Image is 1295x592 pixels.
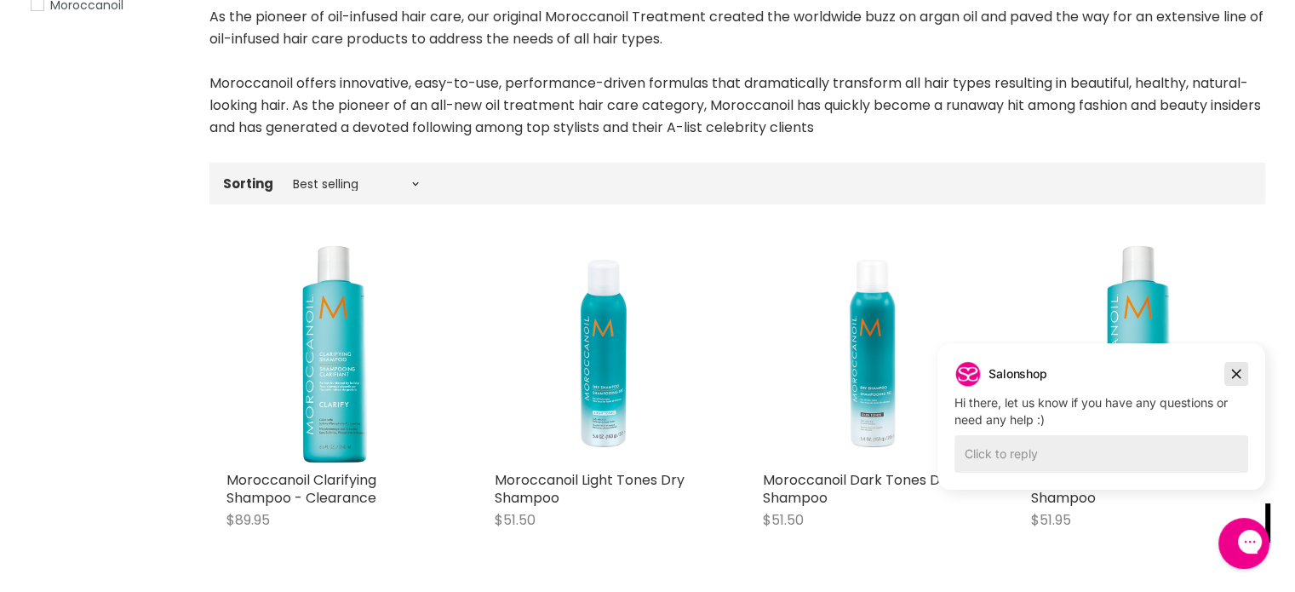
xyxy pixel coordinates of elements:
a: Moroccanoil Dark Tones Dry Shampoo [763,470,954,508]
label: Sorting [223,176,273,191]
span: $51.95 [1031,510,1071,530]
a: Moroccanoil Clarifying Shampoo - Clearance [226,470,376,508]
iframe: To enrich screen reader interactions, please activate Accessibility in Grammarly extension settings [925,341,1278,515]
div: As the pioneer of oil-infused hair care, our original Moroccanoil Treatment created the worldwide... [209,6,1265,139]
a: Moroccanoil Clarifying Shampoo [1031,245,1248,463]
span: $51.50 [495,510,536,530]
img: Moroccanoil Clarifying Shampoo - Clearance [302,245,368,463]
a: Moroccanoil Light Tones Dry Shampoo [495,470,685,508]
iframe: Gorgias live chat messenger [1210,512,1278,575]
span: $51.50 [763,510,804,530]
img: Moroccanoil Clarifying Shampoo [1107,245,1172,463]
img: Moroccanoil Dark Tones Dry Shampoo [763,245,980,463]
img: Moroccanoil Light Tones Dry Shampoo [495,245,712,463]
a: Moroccanoil Clarifying Shampoo - Clearance [226,245,444,463]
span: $89.95 [226,510,270,530]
